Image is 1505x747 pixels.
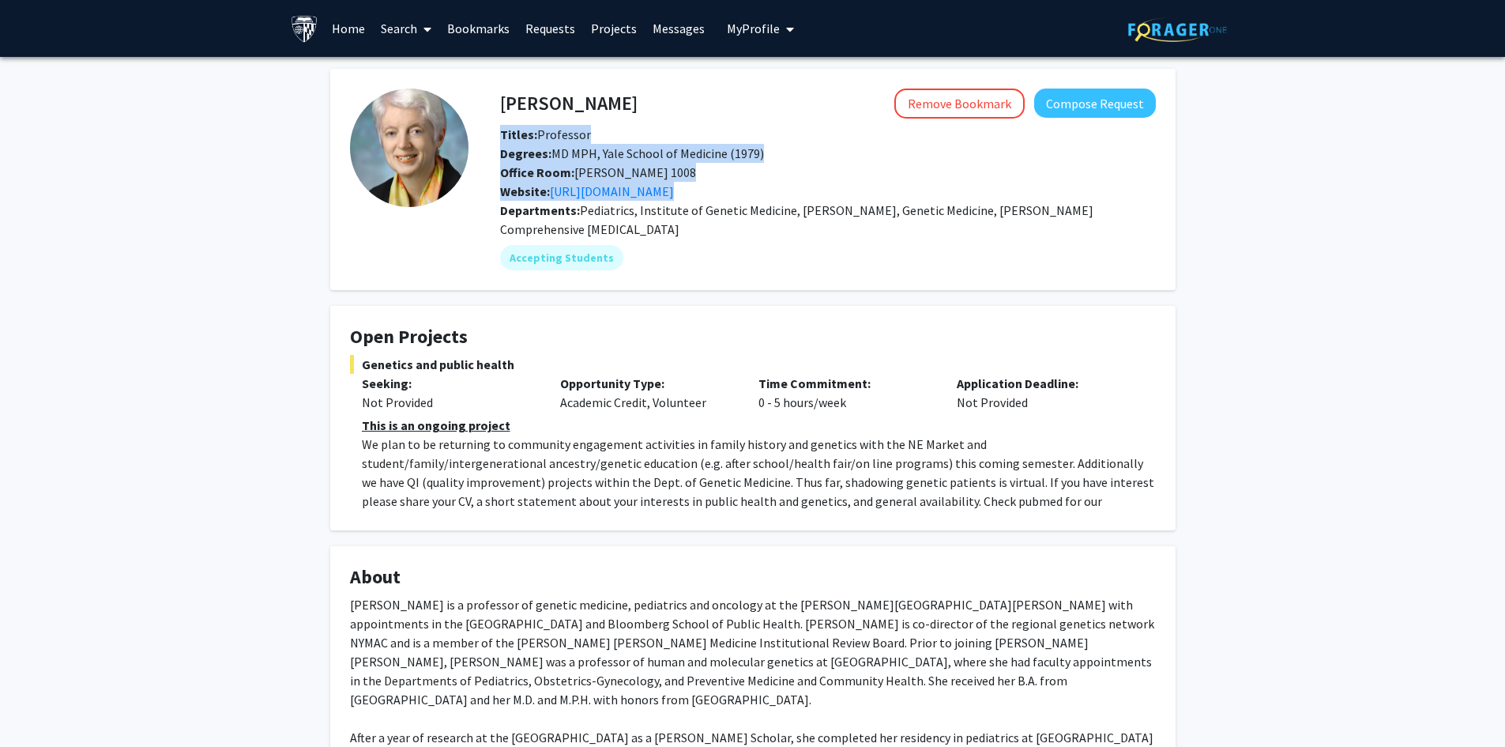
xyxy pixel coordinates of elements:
span: Professor [500,126,591,142]
a: Opens in a new tab [550,183,674,199]
img: Johns Hopkins University Logo [291,15,318,43]
button: Compose Request to Joann Bodurtha [1034,89,1156,118]
a: Projects [583,1,645,56]
span: Genetics and public health [350,355,1156,374]
span: Pediatrics, Institute of Genetic Medicine, [PERSON_NAME], Genetic Medicine, [PERSON_NAME] Compreh... [500,202,1093,237]
h4: About [350,566,1156,589]
a: Messages [645,1,713,56]
h4: Open Projects [350,326,1156,349]
b: Office Room: [500,164,574,180]
div: Not Provided [945,374,1143,412]
div: Academic Credit, Volunteer [548,374,747,412]
b: Website: [500,183,550,199]
p: Application Deadline: [957,374,1131,393]
span: My Profile [727,21,780,36]
div: Not Provided [362,393,536,412]
b: Departments: [500,202,580,218]
iframe: Chat [12,676,67,735]
p: We plan to be returning to community engagement activities in family history and genetics with th... [362,435,1156,530]
h4: [PERSON_NAME] [500,89,638,118]
img: Profile Picture [350,89,468,207]
b: Degrees: [500,145,551,161]
a: Bookmarks [439,1,517,56]
a: Home [324,1,373,56]
p: Seeking: [362,374,536,393]
span: [PERSON_NAME] 1008 [500,164,696,180]
b: Titles: [500,126,537,142]
a: Requests [517,1,583,56]
button: Remove Bookmark [894,89,1025,119]
img: ForagerOne Logo [1128,17,1227,42]
span: MD MPH, Yale School of Medicine (1979) [500,145,764,161]
u: This is an ongoing project [362,417,510,433]
a: Search [373,1,439,56]
p: Time Commitment: [758,374,933,393]
p: Opportunity Type: [560,374,735,393]
mat-chip: Accepting Students [500,245,623,270]
div: 0 - 5 hours/week [747,374,945,412]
